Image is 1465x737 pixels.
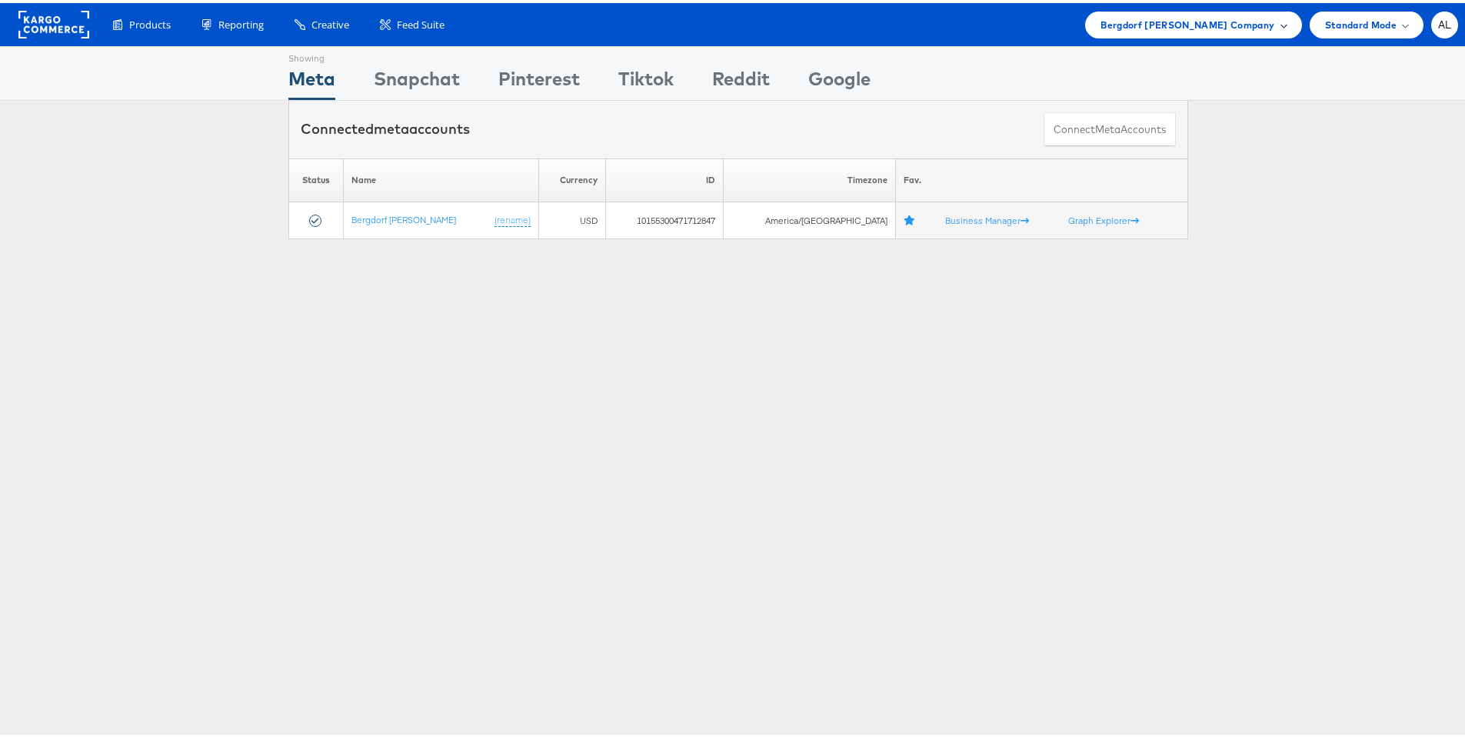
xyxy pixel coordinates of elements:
a: Graph Explorer [1068,212,1139,223]
span: AL [1438,17,1452,27]
div: Tiktok [618,62,674,97]
td: USD [538,199,605,236]
div: Showing [288,44,335,62]
div: Snapchat [374,62,460,97]
th: ID [606,155,724,199]
span: Creative [311,15,349,29]
span: Products [129,15,171,29]
th: Status [289,155,344,199]
span: Bergdorf [PERSON_NAME] Company [1100,14,1274,30]
span: meta [374,117,409,135]
div: Meta [288,62,335,97]
span: Standard Mode [1325,14,1397,30]
div: Google [808,62,871,97]
div: Reddit [712,62,770,97]
span: Reporting [218,15,264,29]
td: 10155300471712847 [606,199,724,236]
th: Timezone [724,155,896,199]
span: meta [1095,119,1120,134]
th: Currency [538,155,605,199]
th: Name [343,155,538,199]
a: Business Manager [945,212,1029,223]
a: Bergdorf [PERSON_NAME] [351,211,456,222]
span: Feed Suite [397,15,444,29]
td: America/[GEOGRAPHIC_DATA] [724,199,896,236]
button: ConnectmetaAccounts [1044,109,1176,144]
div: Pinterest [498,62,580,97]
a: (rename) [494,211,531,224]
div: Connected accounts [301,116,470,136]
